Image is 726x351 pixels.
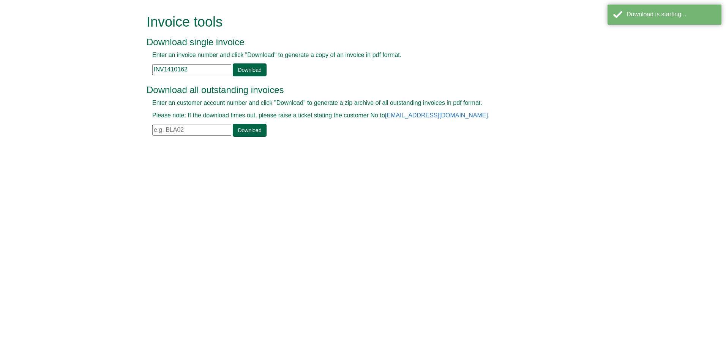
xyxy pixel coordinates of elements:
p: Enter an invoice number and click "Download" to generate a copy of an invoice in pdf format. [152,51,557,60]
input: e.g. BLA02 [152,125,231,136]
a: Download [233,63,266,76]
a: [EMAIL_ADDRESS][DOMAIN_NAME] [385,112,488,119]
a: Download [233,124,266,137]
p: Please note: If the download times out, please raise a ticket stating the customer No to . [152,111,557,120]
h3: Download single invoice [147,37,562,47]
p: Enter an customer account number and click "Download" to generate a zip archive of all outstandin... [152,99,557,108]
div: Download is starting... [627,10,716,19]
input: e.g. INV1234 [152,64,231,75]
h3: Download all outstanding invoices [147,85,562,95]
h1: Invoice tools [147,14,562,30]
